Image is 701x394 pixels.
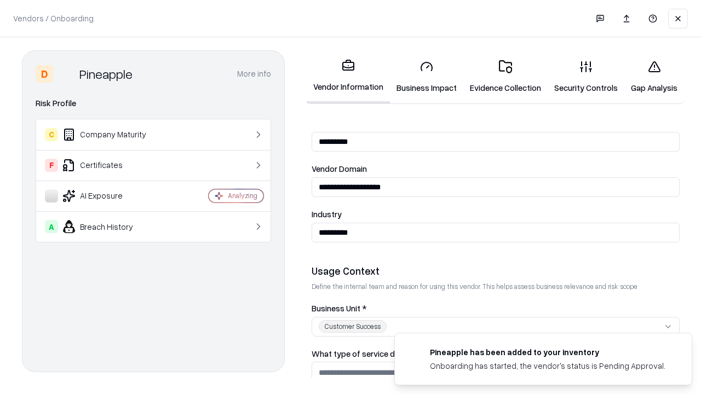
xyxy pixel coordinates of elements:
div: D [36,65,53,83]
label: What type of service does the vendor provide? * [312,350,680,358]
div: Customer Success [319,320,387,333]
div: Pineapple has been added to your inventory [430,346,665,358]
img: Pineapple [58,65,75,83]
a: Security Controls [548,51,624,102]
p: Vendors / Onboarding [13,13,94,24]
label: Business Unit * [312,304,680,312]
p: Define the internal team and reason for using this vendor. This helps assess business relevance a... [312,282,680,291]
button: Customer Success [312,317,680,337]
label: Vendor Domain [312,165,680,173]
div: Onboarding has started, the vendor's status is Pending Approval. [430,360,665,372]
label: Industry [312,210,680,218]
a: Gap Analysis [624,51,684,102]
div: Analyzing [228,191,257,200]
a: Business Impact [390,51,463,102]
div: AI Exposure [45,189,176,202]
div: Risk Profile [36,97,271,110]
div: Certificates [45,159,176,172]
button: More info [237,64,271,84]
img: pineappleenergy.com [408,346,421,360]
a: Vendor Information [307,50,390,103]
a: Evidence Collection [463,51,548,102]
div: A [45,220,58,233]
div: Breach History [45,220,176,233]
div: Pineapple [79,65,133,83]
div: C [45,128,58,141]
div: F [45,159,58,172]
div: Usage Context [312,264,680,277]
div: Company Maturity [45,128,176,141]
